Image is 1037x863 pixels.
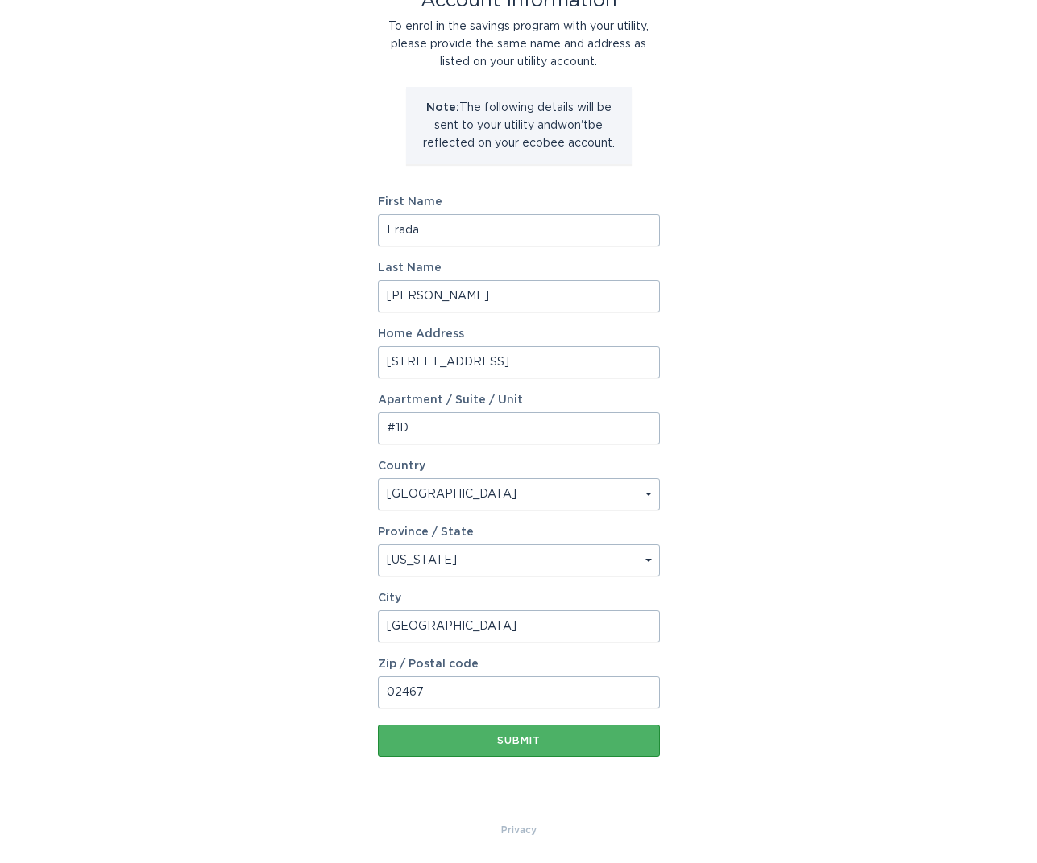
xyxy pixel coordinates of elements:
[378,394,660,406] label: Apartment / Suite / Unit
[378,328,660,340] label: Home Address
[426,102,459,114] strong: Note:
[378,593,660,604] label: City
[378,659,660,670] label: Zip / Postal code
[378,526,474,538] label: Province / State
[378,725,660,757] button: Submit
[378,460,425,472] label: Country
[386,736,652,745] div: Submit
[501,821,537,839] a: Privacy Policy & Terms of Use
[378,18,660,71] div: To enrol in the savings program with your utility, please provide the same name and address as li...
[378,196,660,208] label: First Name
[418,99,620,152] p: The following details will be sent to your utility and won't be reflected on your ecobee account.
[378,262,660,274] label: Last Name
